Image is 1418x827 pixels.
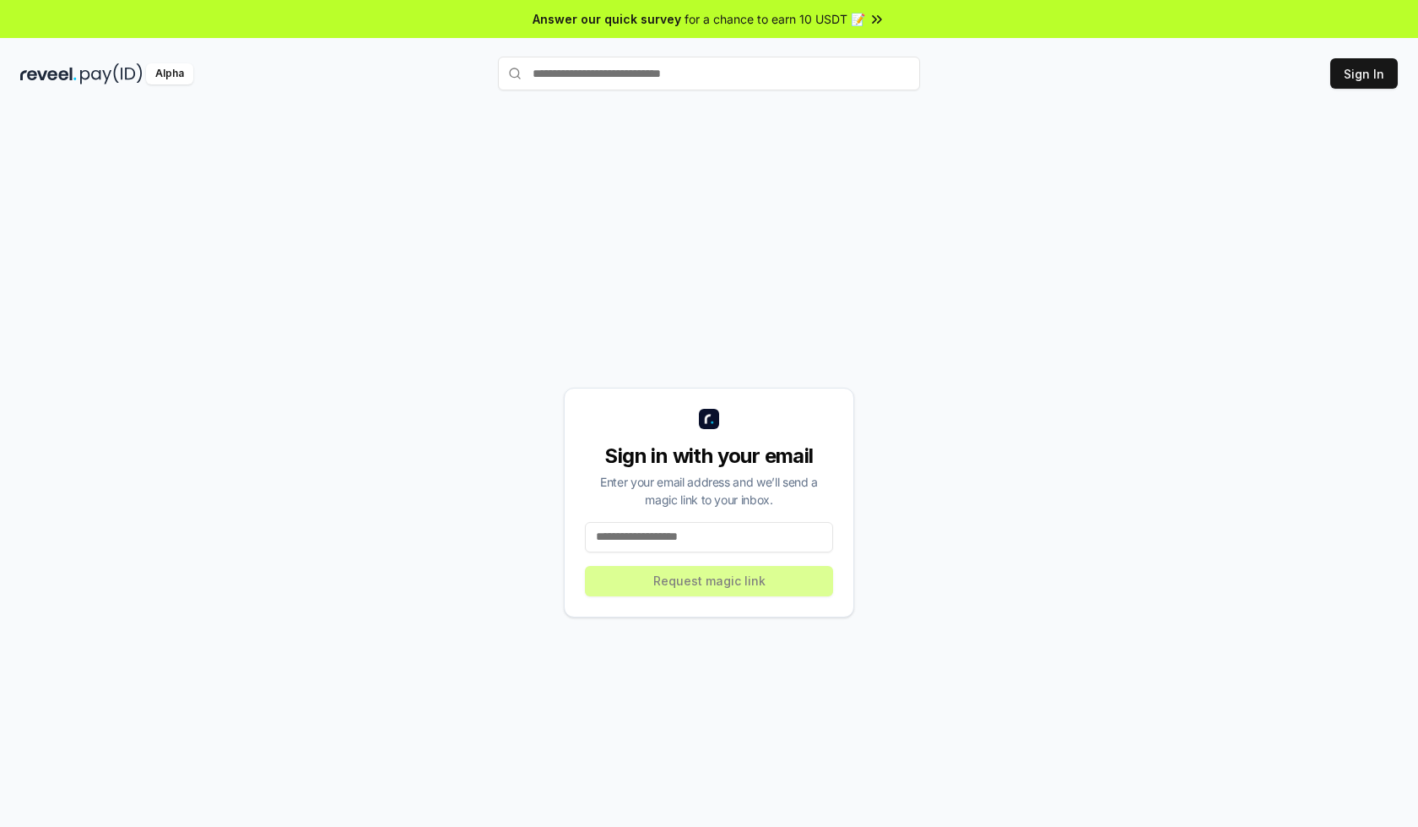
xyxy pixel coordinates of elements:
[533,10,681,28] span: Answer our quick survey
[585,473,833,509] div: Enter your email address and we’ll send a magic link to your inbox.
[585,443,833,470] div: Sign in with your email
[685,10,865,28] span: for a chance to earn 10 USDT 📝
[146,63,193,84] div: Alpha
[699,409,719,429] img: logo_small
[80,63,143,84] img: pay_id
[1330,58,1398,89] button: Sign In
[20,63,77,84] img: reveel_dark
